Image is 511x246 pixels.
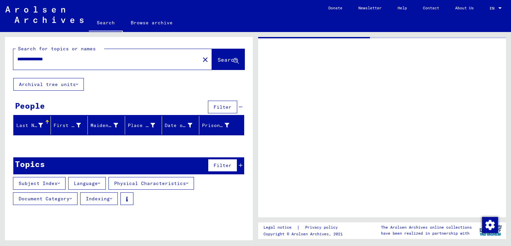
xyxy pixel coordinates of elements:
[214,162,232,168] span: Filter
[478,222,503,239] img: yv_logo.png
[123,15,181,31] a: Browse archive
[199,116,244,135] mat-header-cell: Prisoner #
[482,217,498,233] img: Change consent
[381,224,472,230] p: The Arolsen Archives online collections
[208,159,237,172] button: Filter
[214,104,232,110] span: Filter
[54,120,89,131] div: First Name
[199,53,212,66] button: Clear
[218,56,238,63] span: Search
[90,122,118,129] div: Maiden Name
[90,120,126,131] div: Maiden Name
[263,231,346,237] p: Copyright © Arolsen Archives, 2021
[208,101,237,113] button: Filter
[14,116,51,135] mat-header-cell: Last Name
[202,122,230,129] div: Prisoner #
[15,100,45,112] div: People
[201,56,209,64] mat-icon: close
[263,224,346,231] div: |
[88,116,125,135] mat-header-cell: Maiden Name
[54,122,81,129] div: First Name
[263,224,297,231] a: Legal notice
[80,192,118,205] button: Indexing
[125,116,162,135] mat-header-cell: Place of Birth
[89,15,123,32] a: Search
[51,116,88,135] mat-header-cell: First Name
[5,6,84,23] img: Arolsen_neg.svg
[165,120,201,131] div: Date of Birth
[128,120,164,131] div: Place of Birth
[13,192,78,205] button: Document Category
[108,177,194,190] button: Physical Characteristics
[13,78,84,91] button: Archival tree units
[482,217,498,233] div: Change consent
[15,158,45,170] div: Topics
[165,122,192,129] div: Date of Birth
[16,120,51,131] div: Last Name
[162,116,199,135] mat-header-cell: Date of Birth
[212,49,245,70] button: Search
[18,46,96,52] mat-label: Search for topics or names
[68,177,106,190] button: Language
[300,224,346,231] a: Privacy policy
[16,122,43,129] div: Last Name
[381,230,472,236] p: have been realized in partnership with
[202,120,238,131] div: Prisoner #
[490,6,494,11] mat-select-trigger: EN
[128,122,155,129] div: Place of Birth
[13,177,66,190] button: Subject Index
